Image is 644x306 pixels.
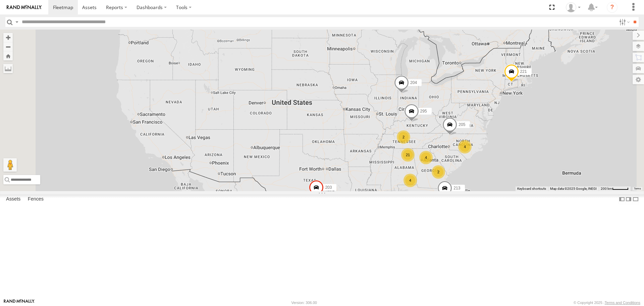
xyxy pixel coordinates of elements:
[432,165,445,179] div: 2
[397,130,410,144] div: 2
[3,42,13,51] button: Zoom out
[563,2,583,12] div: EDWARD EDMONDSON
[550,187,597,190] span: Map data ©2025 Google, INEGI
[607,2,618,13] i: ?
[517,186,546,191] button: Keyboard shortcuts
[619,194,625,204] label: Dock Summary Table to the Left
[291,301,317,305] div: Version: 306.00
[4,299,35,306] a: Visit our Website
[7,5,42,10] img: rand-logo.svg
[632,194,639,204] label: Hide Summary Table
[599,186,631,191] button: Map Scale: 200 km per 45 pixels
[605,301,640,305] a: Terms and Conditions
[3,51,13,60] button: Zoom Home
[401,148,415,162] div: 21
[410,81,417,85] span: 204
[420,109,427,114] span: 295
[633,75,644,84] label: Map Settings
[574,301,640,305] div: © Copyright 2025 -
[14,17,19,27] label: Search Query
[634,187,641,190] a: Terms (opens in new tab)
[3,195,24,204] label: Assets
[24,195,47,204] label: Fences
[3,33,13,42] button: Zoom in
[325,185,332,190] span: 203
[520,70,527,74] span: 221
[453,186,460,190] span: 213
[458,140,472,154] div: 4
[3,158,17,172] button: Drag Pegman onto the map to open Street View
[419,151,433,164] div: 4
[404,174,417,187] div: 4
[459,122,465,127] span: 205
[625,194,632,204] label: Dock Summary Table to the Right
[616,17,631,27] label: Search Filter Options
[3,64,13,73] label: Measure
[601,187,612,190] span: 200 km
